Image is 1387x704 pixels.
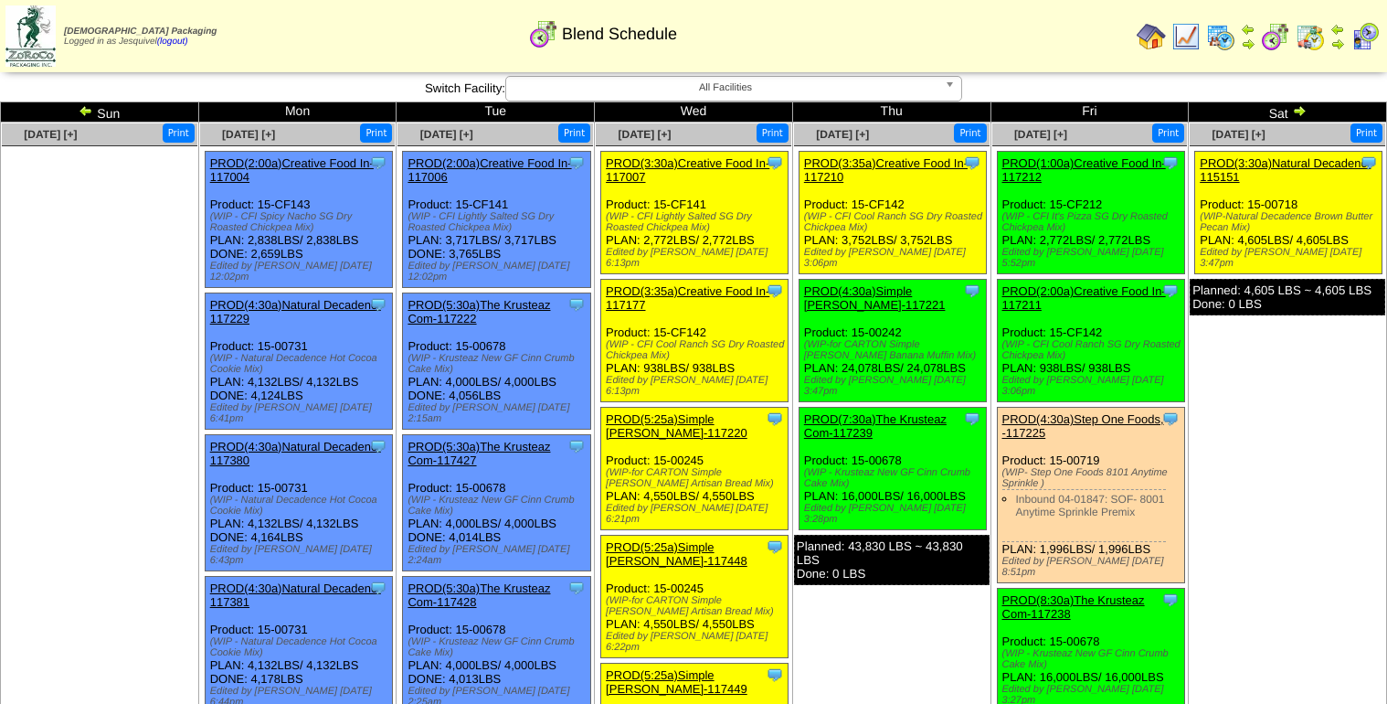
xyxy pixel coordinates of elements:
div: (WIP - CFI Lightly Salted SG Dry Roasted Chickpea Mix) [606,211,788,233]
div: Product: 15-00245 PLAN: 4,550LBS / 4,550LBS [601,536,789,658]
div: Product: 15-00718 PLAN: 4,605LBS / 4,605LBS [1195,152,1382,274]
img: Tooltip [369,579,387,597]
div: Product: 15-00678 PLAN: 4,000LBS / 4,000LBS DONE: 4,014LBS [403,435,590,571]
div: (WIP - Krusteaz New GF Cinn Crumb Cake Mix) [408,636,589,658]
img: Tooltip [1161,282,1180,300]
button: Print [558,123,590,143]
img: Tooltip [766,282,784,300]
a: PROD(5:30a)The Krusteaz Com-117427 [408,440,550,467]
td: Mon [198,102,397,123]
div: (WIP - CFI It's Pizza SG Dry Roasted Chickpea Mix) [1002,211,1184,233]
div: Product: 15-CF143 PLAN: 2,838LBS / 2,838LBS DONE: 2,659LBS [205,152,392,288]
div: (WIP-for CARTON Simple [PERSON_NAME] Artisan Bread Mix) [606,595,788,617]
img: calendarcustomer.gif [1350,22,1380,51]
span: [DATE] [+] [420,128,473,141]
a: [DATE] [+] [222,128,275,141]
div: Edited by [PERSON_NAME] [DATE] 6:13pm [606,375,788,397]
img: Tooltip [567,437,586,455]
button: Print [954,123,986,143]
a: PROD(5:30a)The Krusteaz Com-117428 [408,581,550,609]
div: (WIP - Krusteaz New GF Cinn Crumb Cake Mix) [408,353,589,375]
a: PROD(2:00a)Creative Food In-117004 [210,156,374,184]
div: Edited by [PERSON_NAME] [DATE] 3:47pm [804,375,986,397]
div: Edited by [PERSON_NAME] [DATE] 3:28pm [804,503,986,525]
div: Planned: 4,605 LBS ~ 4,605 LBS Done: 0 LBS [1190,279,1385,315]
img: Tooltip [1161,410,1180,428]
td: Tue [397,102,595,123]
a: PROD(4:30a)Simple [PERSON_NAME]-117221 [804,284,946,312]
button: Print [360,123,392,143]
td: Wed [595,102,793,123]
div: (WIP - Krusteaz New GF Cinn Crumb Cake Mix) [408,495,589,517]
img: arrowleft.gif [1241,22,1255,37]
div: (WIP - CFI Lightly Salted SG Dry Roasted Chickpea Mix) [408,211,589,233]
a: PROD(4:30a)Step One Foods, -117225 [1002,412,1164,440]
td: Thu [792,102,990,123]
a: [DATE] [+] [816,128,869,141]
a: PROD(4:30a)Natural Decadenc-117381 [210,581,381,609]
a: Inbound 04-01847: SOF- 8001 Anytime Sprinkle Premix [1016,493,1165,518]
div: (WIP - CFI Cool Ranch SG Dry Roasted Chickpea Mix) [1002,339,1184,361]
img: calendarblend.gif [1261,22,1290,51]
div: Product: 15-CF141 PLAN: 3,717LBS / 3,717LBS DONE: 3,765LBS [403,152,590,288]
img: Tooltip [1161,591,1180,609]
img: calendarprod.gif [1206,22,1235,51]
a: [DATE] [+] [618,128,671,141]
img: Tooltip [369,154,387,172]
img: Tooltip [963,154,981,172]
div: Product: 15-CF142 PLAN: 938LBS / 938LBS [997,280,1184,402]
img: arrowleft.gif [79,103,93,118]
div: (WIP-for CARTON Simple [PERSON_NAME] Artisan Bread Mix) [606,467,788,489]
td: Fri [990,102,1189,123]
div: Product: 15-CF212 PLAN: 2,772LBS / 2,772LBS [997,152,1184,274]
div: (WIP-for CARTON Simple [PERSON_NAME] Banana Muffin Mix) [804,339,986,361]
div: Edited by [PERSON_NAME] [DATE] 8:51pm [1002,556,1184,578]
img: Tooltip [1360,154,1378,172]
a: PROD(3:30a)Creative Food In-117007 [606,156,769,184]
a: PROD(4:30a)Natural Decadenc-117229 [210,298,381,325]
button: Print [757,123,789,143]
div: (WIP - Natural Decadence Hot Cocoa Cookie Mix) [210,353,392,375]
div: Product: 15-00242 PLAN: 24,078LBS / 24,078LBS [799,280,986,402]
div: (WIP - Krusteaz New GF Cinn Crumb Cake Mix) [1002,648,1184,670]
div: Product: 15-00731 PLAN: 4,132LBS / 4,132LBS DONE: 4,164LBS [205,435,392,571]
a: [DATE] [+] [24,128,77,141]
img: arrowright.gif [1292,103,1307,118]
div: Product: 15-CF142 PLAN: 3,752LBS / 3,752LBS [799,152,986,274]
td: Sun [1,102,199,123]
img: Tooltip [766,410,784,428]
div: Product: 15-CF142 PLAN: 938LBS / 938LBS [601,280,789,402]
span: [DATE] [+] [1212,128,1265,141]
img: Tooltip [567,154,586,172]
div: Edited by [PERSON_NAME] [DATE] 6:21pm [606,503,788,525]
div: Planned: 43,830 LBS ~ 43,830 LBS Done: 0 LBS [794,535,990,585]
img: Tooltip [369,295,387,314]
img: Tooltip [369,437,387,455]
img: Tooltip [963,410,981,428]
span: Blend Schedule [562,25,677,44]
a: PROD(1:00a)Creative Food In-117212 [1002,156,1166,184]
div: (WIP - CFI Cool Ranch SG Dry Roasted Chickpea Mix) [606,339,788,361]
td: Sat [1189,102,1387,123]
img: line_graph.gif [1171,22,1201,51]
img: Tooltip [567,295,586,314]
div: Product: 15-00678 PLAN: 4,000LBS / 4,000LBS DONE: 4,056LBS [403,293,590,430]
div: (WIP-Natural Decadence Brown Butter Pecan Mix) [1200,211,1382,233]
button: Print [1152,123,1184,143]
div: Product: 15-00731 PLAN: 4,132LBS / 4,132LBS DONE: 4,124LBS [205,293,392,430]
div: Edited by [PERSON_NAME] [DATE] 12:02pm [408,261,589,283]
a: PROD(4:30a)Natural Decadenc-117380 [210,440,381,467]
button: Print [1350,123,1382,143]
span: All Facilities [514,77,937,99]
img: Tooltip [766,154,784,172]
img: Tooltip [766,538,784,556]
span: [DEMOGRAPHIC_DATA] Packaging [64,27,217,37]
img: arrowleft.gif [1330,22,1345,37]
a: PROD(5:25a)Simple [PERSON_NAME]-117220 [606,412,747,440]
div: Edited by [PERSON_NAME] [DATE] 3:06pm [804,247,986,269]
div: (WIP - Natural Decadence Hot Cocoa Cookie Mix) [210,495,392,517]
a: [DATE] [+] [1014,128,1067,141]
